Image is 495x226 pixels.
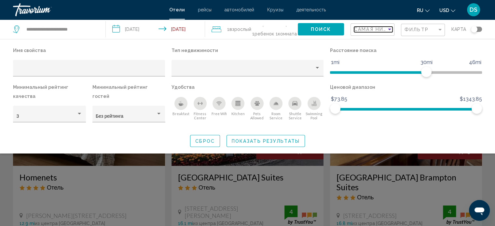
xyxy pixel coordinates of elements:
p: Имя свойства [13,46,165,55]
a: Круизы [267,7,283,12]
span: Комната [278,31,297,36]
span: $73.85 [330,94,348,104]
span: Pets Allowed [248,112,267,120]
span: Показать результаты [232,139,300,144]
button: Поиск [298,23,344,35]
button: Kitchen [228,97,247,120]
button: Toggle map [466,26,482,32]
span: 1 [227,25,251,34]
p: Минимальный рейтинг качества [13,83,86,101]
button: Shuttle Service [285,97,304,120]
span: ru [417,8,423,13]
span: $1343.85 [459,94,483,104]
mat-select: Sort by [354,27,392,33]
button: Check-in date: Aug 13, 2025 Check-out date: Aug 26, 2025 [106,20,205,39]
button: Filter [401,23,445,37]
p: Тип недвижимости [172,46,323,55]
span: Взрослый [229,27,251,32]
button: Pets Allowed [248,97,267,120]
p: Удобства [172,83,323,92]
p: Ценовой диапазон [330,83,482,92]
span: 3 [17,113,19,119]
button: Room Service [267,97,285,120]
span: 1mi [330,58,340,67]
span: DS [470,7,477,13]
p: Расстояние поиска [330,46,482,55]
button: Swimming Pool [305,97,323,120]
span: Без рейтинга [96,113,123,119]
span: Самая низкая цена [354,27,414,32]
a: рейсы [198,7,212,12]
mat-select: Property type [175,68,320,73]
button: Breakfast [172,97,190,120]
button: Показать результаты [227,135,305,147]
button: Change currency [439,6,455,15]
a: Travorium [13,3,163,16]
span: , 1 [251,20,275,38]
a: автомобилей [225,7,254,12]
span: Ребенок [254,31,274,36]
span: Shuttle Service [285,112,304,120]
iframe: Кнопка запуска окна обмена сообщениями [469,200,490,221]
button: Free Wifi [210,97,228,120]
a: деятельность [296,7,326,12]
span: Фильтр [405,27,429,32]
span: Сброс [195,139,215,144]
a: Отели [169,7,185,12]
p: Минимальный рейтинг гостей [92,83,165,101]
span: Room Service [267,112,285,120]
div: Hotel Filters [10,46,485,128]
button: Fitness Center [190,97,209,120]
span: 46mi [468,58,482,67]
span: Free Wifi [211,112,227,116]
span: Поиск [311,27,331,32]
span: Swimming Pool [305,112,323,120]
span: Breakfast [172,112,189,116]
span: Fitness Center [190,112,209,120]
button: User Menu [465,3,482,17]
button: Сброс [190,135,220,147]
button: Travelers: 1 adult, 1 child [205,20,298,39]
span: Kitchen [231,112,245,116]
span: 30mi [419,58,433,67]
span: USD [439,8,449,13]
span: , 1 [275,20,297,38]
button: Change language [417,6,430,15]
span: карта [451,25,466,34]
